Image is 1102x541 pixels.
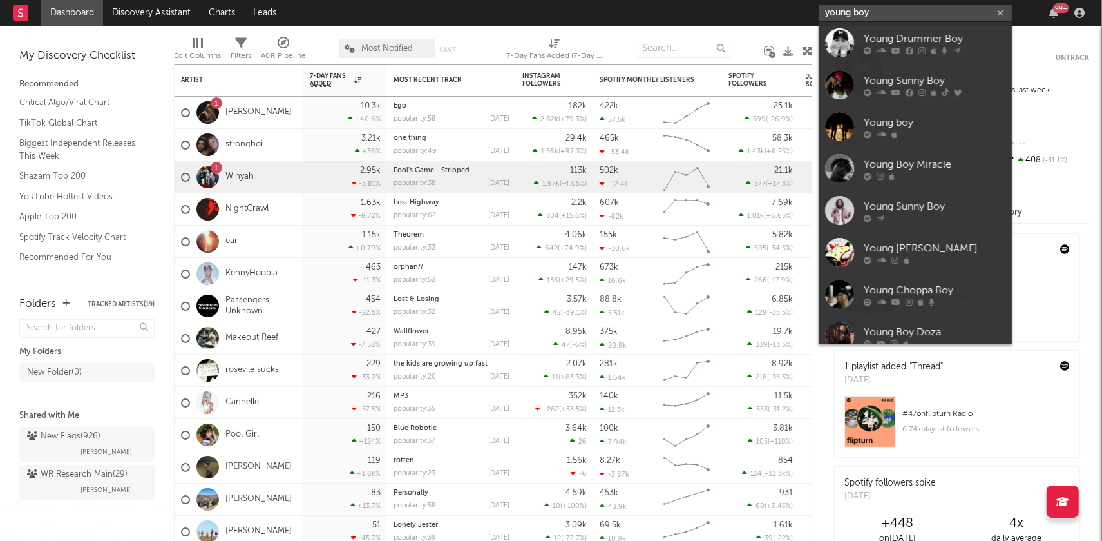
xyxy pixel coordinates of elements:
[544,373,587,381] div: ( )
[19,48,155,64] div: My Discovery Checklist
[600,341,627,349] div: 20.9k
[545,245,558,252] span: 642
[565,231,587,239] div: 4.06k
[658,290,716,322] svg: Chart title
[225,295,297,317] a: Passengers Unknown
[756,406,768,413] span: 353
[488,502,509,509] div: [DATE]
[766,213,791,220] span: +6.65 %
[766,148,791,155] span: +6.25 %
[488,277,509,284] div: [DATE]
[351,211,381,220] div: -8.72 %
[600,328,618,336] div: 375k
[778,457,793,465] div: 854
[394,489,509,497] div: Personally
[755,374,767,381] span: 218
[844,360,943,374] div: 1 playlist added
[560,374,585,381] span: +83.3 %
[819,5,1012,21] input: Search for artists
[368,457,381,465] div: 119
[864,241,1005,256] div: Young [PERSON_NAME]
[754,181,766,188] span: 577
[658,451,716,484] svg: Chart title
[506,48,603,64] div: 7-Day Fans Added (7-Day Fans Added)
[728,72,774,88] div: Spotify Followers
[394,457,414,464] a: rotten
[394,296,439,303] a: Lost & Losing
[774,392,793,400] div: 11.5k
[394,199,439,206] a: Lost Highway
[742,469,793,478] div: ( )
[769,277,791,284] span: -17.9 %
[773,328,793,336] div: 19.7k
[565,424,587,433] div: 3.64k
[909,362,943,371] a: "Thread"
[352,308,381,317] div: -22.5 %
[394,135,426,142] a: one thing
[394,328,429,335] a: Wallflower
[532,115,587,123] div: ( )
[225,429,259,440] a: Pool Girl
[819,273,1012,315] a: Young Choppa Boy
[231,48,251,64] div: Filters
[394,489,428,497] a: Personally
[772,295,793,304] div: 6.85k
[553,340,587,349] div: ( )
[488,212,509,219] div: [DATE]
[739,211,793,220] div: ( )
[225,172,254,182] a: Winyah
[225,365,279,376] a: rosevile sucks
[488,180,509,187] div: [DATE]
[864,199,1005,214] div: Young Sunny Boy
[19,95,142,110] a: Critical Algo/Viral Chart
[746,179,793,188] div: ( )
[394,425,509,432] div: Blue Robotic
[561,406,585,413] span: +33.5 %
[394,148,437,155] div: popularity: 49
[366,360,381,368] div: 229
[600,263,618,271] div: 673k
[541,148,558,155] span: 1.56k
[27,429,100,444] div: New Flags ( 926 )
[600,180,629,188] div: -12.4k
[902,406,1070,422] div: # 47 on flipturn Radio
[225,107,292,118] a: [PERSON_NAME]
[352,179,381,188] div: -5.81 %
[748,405,793,413] div: ( )
[394,231,424,239] a: Theorem
[773,424,793,433] div: 3.81k
[600,231,617,239] div: 155k
[394,76,490,84] div: Most Recent Track
[19,319,155,338] input: Search for folders...
[770,342,791,349] span: -13.3 %
[600,102,618,110] div: 422k
[1056,52,1089,64] button: Untrack
[225,139,263,150] a: strongboi
[394,212,436,219] div: popularity: 62
[600,148,629,156] div: -53.4k
[371,489,381,497] div: 83
[753,116,766,123] span: 599
[636,39,732,58] input: Search...
[658,355,716,387] svg: Chart title
[488,148,509,155] div: [DATE]
[658,129,716,161] svg: Chart title
[658,484,716,516] svg: Chart title
[565,489,587,497] div: 4.59k
[394,406,435,413] div: popularity: 35
[522,72,567,88] div: Instagram Followers
[394,502,436,509] div: popularity: 58
[739,147,793,155] div: ( )
[394,277,435,284] div: popularity: 53
[348,244,381,252] div: +0.79 %
[394,264,509,271] div: orphan//
[600,166,618,175] div: 502k
[225,397,259,408] a: Cannelle
[844,374,943,387] div: [DATE]
[19,363,155,382] a: New Folder(0)
[600,392,618,400] div: 140k
[394,135,509,142] div: one thing
[600,424,618,433] div: 100k
[658,322,716,355] svg: Chart title
[569,392,587,400] div: 352k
